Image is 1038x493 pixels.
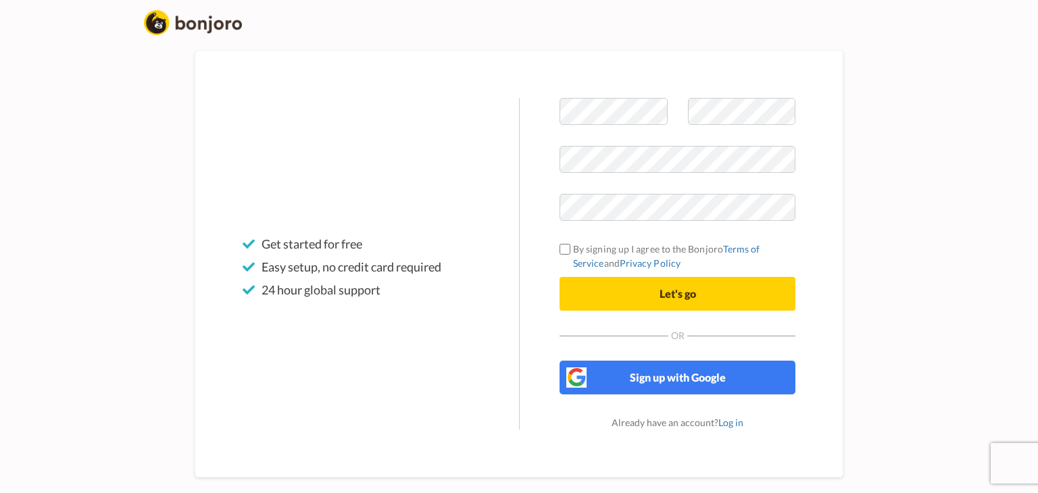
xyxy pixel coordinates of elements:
a: Log in [718,417,743,428]
a: Privacy Policy [620,257,681,269]
span: Or [668,331,687,340]
span: Easy setup, no credit card required [262,259,441,275]
label: By signing up I agree to the Bonjoro and [560,242,795,270]
a: Terms of Service [573,243,760,269]
span: Already have an account? [612,417,743,428]
img: logo_full.png [144,10,242,35]
button: Sign up with Google [560,361,795,394]
button: Let's go [560,277,795,311]
span: Get started for free [262,236,362,252]
span: 24 hour global support [262,282,380,298]
span: Sign up with Google [630,371,726,384]
input: By signing up I agree to the BonjoroTerms of ServiceandPrivacy Policy [560,244,570,255]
